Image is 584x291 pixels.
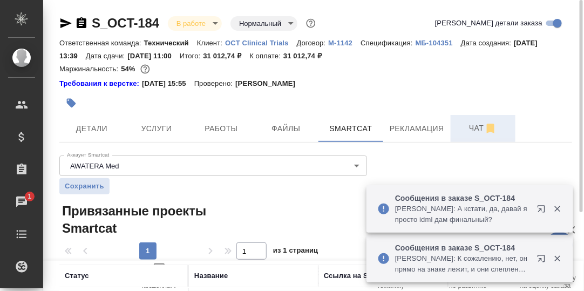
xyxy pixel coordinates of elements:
span: Чат [457,121,509,135]
a: 1 [3,188,40,215]
button: AWATERA Med [67,161,123,171]
button: Добавить тэг [59,91,83,115]
p: Технический [144,39,197,47]
button: 11846.18 RUB; [138,62,152,76]
span: Привязанные проекты Smartcat [59,202,230,237]
span: Услуги [131,122,182,136]
p: [PERSON_NAME]: К сожалению, нет, он прямо на знаке лежит, и они слеплены намертво [395,253,530,275]
button: Открыть в новой вкладке [531,248,556,274]
div: В работе [168,16,222,31]
p: Сообщения в заказе S_OCT-184 [395,193,530,204]
p: [DATE] 11:00 [127,52,180,60]
div: Статус [65,270,89,281]
span: 1 [21,191,38,202]
div: Название [194,270,228,281]
p: Сообщения в заказе S_OCT-184 [395,242,530,253]
p: [DATE] 15:55 [142,78,194,89]
span: Детали [66,122,118,136]
button: Скопировать ссылку для ЯМессенджера [59,17,72,30]
p: Маржинальность: [59,65,121,73]
div: AWATERA Med [59,155,367,176]
p: Клиент: [197,39,225,47]
button: Заявка на доставку [198,261,275,291]
p: 54% [121,65,138,73]
p: Дата создания: [461,39,514,47]
button: Открыть в новой вкладке [531,198,556,224]
span: [PERSON_NAME] детали заказа [435,18,542,29]
p: [PERSON_NAME] [235,78,303,89]
span: Smartcat [325,122,377,136]
p: Дата сдачи: [86,52,127,60]
p: Итого: [180,52,203,60]
p: 31 012,74 ₽ [203,52,249,60]
p: OCT Clinical Trials [225,39,297,47]
a: OCT Clinical Trials [225,38,297,47]
div: Ссылка на Smartcat [324,270,394,281]
button: Закрыть [546,204,568,214]
span: Работы [195,122,247,136]
p: Ответственная команда: [59,39,144,47]
button: Папка на Drive [43,261,120,291]
button: В работе [173,19,209,28]
p: 31 012,74 ₽ [283,52,330,60]
a: Требования к верстке: [59,78,142,89]
button: Сохранить [59,178,110,194]
button: Доп статусы указывают на важность/срочность заказа [304,16,318,30]
button: Создать счет на предоплату [120,261,198,291]
p: Спецификация: [361,39,415,47]
div: В работе [230,16,297,31]
a: M-1142 [328,38,361,47]
button: Добавить Todo [275,261,352,291]
button: Закрыть [546,254,568,263]
button: Нормальный [236,19,284,28]
p: К оплате: [249,52,283,60]
span: Рекламация [390,122,444,136]
a: МБ-104351 [416,38,461,47]
svg: Отписаться [484,122,497,135]
button: Определить тематику [352,261,430,291]
p: МБ-104351 [416,39,461,47]
button: Скопировать ссылку [75,17,88,30]
p: Проверено: [194,78,236,89]
span: Сохранить [65,181,104,192]
p: M-1142 [328,39,361,47]
span: из 1 страниц [273,244,318,260]
p: Договор: [297,39,329,47]
p: [PERSON_NAME]: А кстати, да, давай я просто idml дам финальный? [395,204,530,225]
span: Файлы [260,122,312,136]
a: S_OCT-184 [92,16,159,30]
